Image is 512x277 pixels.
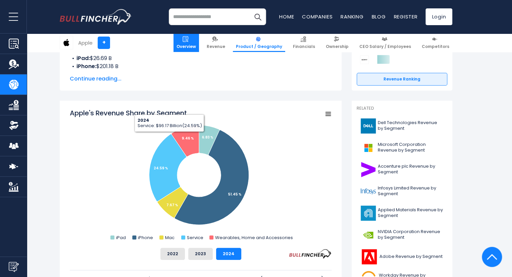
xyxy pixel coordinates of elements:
[357,138,447,157] a: Microsoft Corporation Revenue by Segment
[359,44,411,49] span: CEO Salary / Employees
[357,182,447,201] a: Infosys Limited Revenue by Segment
[249,8,266,25] button: Search
[215,234,293,241] text: Wearables, Home and Accessories
[357,226,447,244] a: NVIDIA Corporation Revenue by Segment
[70,54,331,62] li: $26.69 B
[379,254,443,260] span: Adobe Revenue by Segment
[378,120,443,131] span: Dell Technologies Revenue by Segment
[361,140,376,155] img: MSFT logo
[361,249,377,264] img: ADBE logo
[356,34,414,52] a: CEO Salary / Employees
[378,229,443,240] span: NVIDIA Corporation Revenue by Segment
[9,120,19,130] img: Ownership
[361,227,376,242] img: NVDA logo
[60,9,132,24] img: bullfincher logo
[422,44,449,49] span: Competitors
[154,166,168,171] tspan: 24.59 %
[378,164,443,175] span: Accenture plc Revenue by Segment
[360,55,369,64] img: Sony Group Corporation competitors logo
[76,62,96,70] b: iPhone:
[378,185,443,197] span: Infosys Limited Revenue by Segment
[228,192,242,197] tspan: 51.45 %
[204,34,228,52] a: Revenue
[233,34,285,52] a: Product / Geography
[293,44,315,49] span: Financials
[98,37,110,49] a: +
[78,39,93,47] div: Apple
[160,248,185,260] button: 2022
[357,117,447,135] a: Dell Technologies Revenue by Segment
[302,13,332,20] a: Companies
[202,135,213,140] tspan: 6.83 %
[361,162,376,177] img: ACN logo
[182,136,194,141] tspan: 9.46 %
[187,234,203,241] text: Service
[188,248,213,260] button: 2023
[60,36,73,49] img: AAPL logo
[236,44,282,49] span: Product / Geography
[279,13,294,20] a: Home
[290,34,318,52] a: Financials
[70,75,331,83] span: Continue reading...
[361,118,376,133] img: DELL logo
[60,9,132,24] a: Go to homepage
[371,13,386,20] a: Blog
[341,13,363,20] a: Ranking
[361,184,376,199] img: INFY logo
[357,73,447,86] a: Revenue Ranking
[216,248,241,260] button: 2024
[165,234,174,241] text: Mac
[70,108,331,242] svg: Apple's Revenue Share by Segment
[323,34,352,52] a: Ownership
[70,62,331,70] li: $201.18 B
[378,207,443,219] span: Applied Materials Revenue by Segment
[378,142,443,153] span: Microsoft Corporation Revenue by Segment
[173,34,199,52] a: Overview
[207,44,225,49] span: Revenue
[361,206,376,221] img: AMAT logo
[138,234,153,241] text: iPhone
[419,34,452,52] a: Competitors
[425,8,452,25] a: Login
[394,13,417,20] a: Register
[116,234,126,241] text: iPad
[357,160,447,179] a: Accenture plc Revenue by Segment
[176,44,196,49] span: Overview
[76,54,90,62] b: iPad:
[326,44,349,49] span: Ownership
[166,203,178,208] tspan: 7.67 %
[70,108,187,118] tspan: Apple's Revenue Share by Segment
[357,247,447,266] a: Adobe Revenue by Segment
[357,106,447,111] p: Related
[357,204,447,222] a: Applied Materials Revenue by Segment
